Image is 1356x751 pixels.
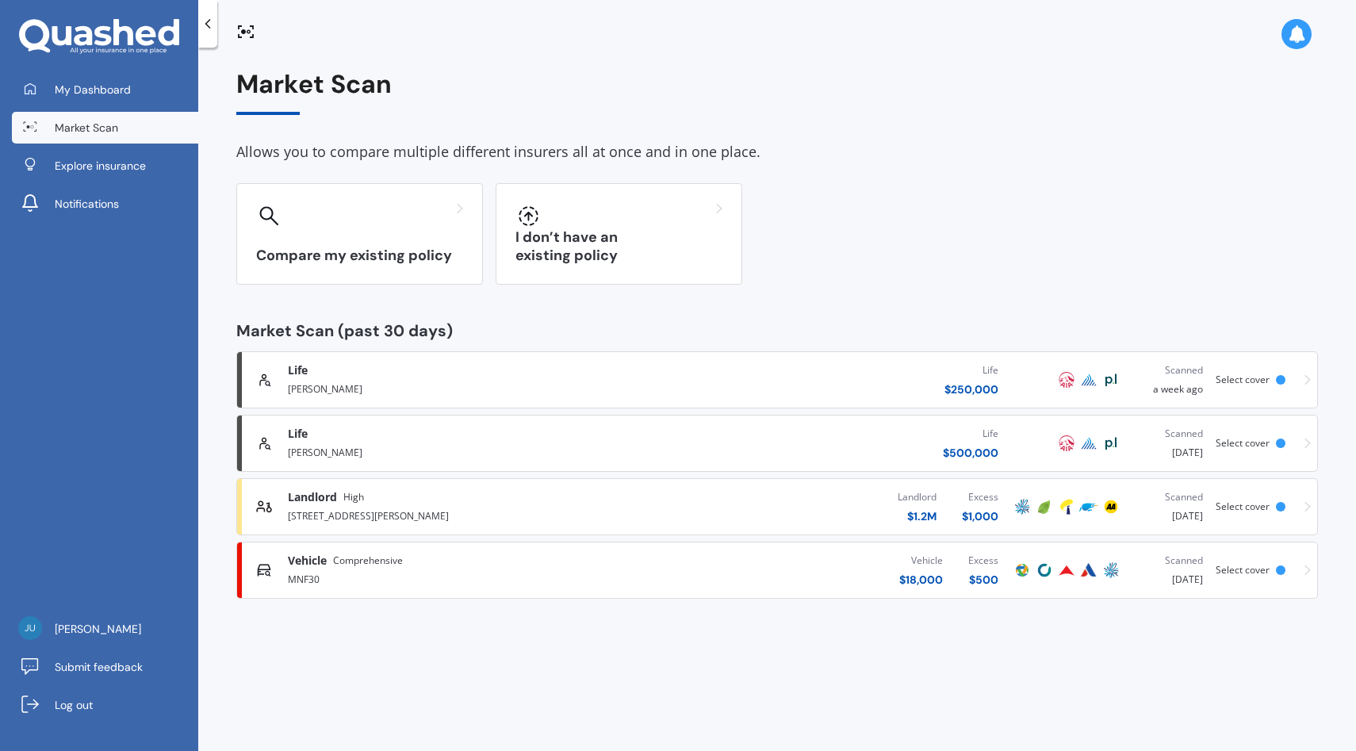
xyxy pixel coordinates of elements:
span: Select cover [1216,500,1270,513]
span: Market Scan [55,120,118,136]
a: Market Scan [12,112,198,144]
img: Initio [1035,497,1054,516]
span: Select cover [1216,373,1270,386]
img: b098fd21a97e2103b915261ee479d459 [18,616,42,640]
div: MNF30 [288,569,634,588]
a: Life[PERSON_NAME]Life$250,000AIAPinnacle LifePartners LifeScanneda week agoSelect cover [236,351,1318,408]
span: Select cover [1216,563,1270,577]
span: Life [288,362,308,378]
h3: I don’t have an existing policy [515,228,722,265]
span: Vehicle [288,553,327,569]
div: $ 500,000 [943,445,998,461]
div: $ 1,000 [962,508,998,524]
span: Comprehensive [333,553,403,569]
a: Log out [12,689,198,721]
div: Market Scan [236,70,1318,115]
img: AMP [1101,561,1120,580]
div: [DATE] [1135,553,1203,588]
img: Autosure [1079,561,1098,580]
a: Submit feedback [12,651,198,683]
img: Tower [1057,497,1076,516]
span: Life [288,426,308,442]
div: Scanned [1135,426,1203,442]
a: Life[PERSON_NAME]Life$500,000AIAPinnacle LifePartners LifeScanned[DATE]Select cover [236,415,1318,472]
span: Notifications [55,196,119,212]
div: Scanned [1135,489,1203,505]
img: Trade Me Insurance [1079,497,1098,516]
div: [PERSON_NAME] [288,378,634,397]
img: Protecta [1013,561,1032,580]
img: Provident [1057,561,1076,580]
span: My Dashboard [55,82,131,98]
div: $ 18,000 [899,572,943,588]
div: [STREET_ADDRESS][PERSON_NAME] [288,505,634,524]
div: a week ago [1135,362,1203,397]
div: $ 1.2M [898,508,937,524]
img: AIA [1057,370,1076,389]
img: AA [1101,497,1120,516]
div: Life [944,362,998,378]
div: [PERSON_NAME] [288,442,634,461]
div: Allows you to compare multiple different insurers all at once and in one place. [236,140,1318,164]
img: AIA [1057,434,1076,453]
div: [DATE] [1135,489,1203,524]
a: [PERSON_NAME] [12,613,198,645]
span: Select cover [1216,436,1270,450]
div: $ 250,000 [944,381,998,397]
a: My Dashboard [12,74,198,105]
img: landlord.470ea2398dcb263567d0.svg [256,499,272,515]
span: High [343,489,364,505]
div: $ 500 [968,572,998,588]
div: [DATE] [1135,426,1203,461]
span: Submit feedback [55,659,143,675]
a: Notifications [12,188,198,220]
div: Market Scan (past 30 days) [236,323,1318,339]
img: Pinnacle Life [1079,434,1098,453]
span: Log out [55,697,93,713]
h3: Compare my existing policy [256,247,463,265]
div: Scanned [1135,553,1203,569]
a: LandlordHigh[STREET_ADDRESS][PERSON_NAME]Landlord$1.2MExcess$1,000AMPInitioTowerTrade Me Insuranc... [236,478,1318,535]
img: Partners Life [1101,434,1120,453]
a: Explore insurance [12,150,198,182]
span: [PERSON_NAME] [55,621,141,637]
img: Cove [1035,561,1054,580]
img: Partners Life [1101,370,1120,389]
span: Landlord [288,489,337,505]
div: Scanned [1135,362,1203,378]
img: Pinnacle Life [1079,370,1098,389]
div: Excess [962,489,998,505]
div: Vehicle [899,553,943,569]
img: AMP [1013,497,1032,516]
div: Life [943,426,998,442]
div: Landlord [898,489,937,505]
div: Excess [968,553,998,569]
span: Explore insurance [55,158,146,174]
a: VehicleComprehensiveMNF30Vehicle$18,000Excess$500ProtectaCoveProvidentAutosureAMPScanned[DATE]Sel... [236,542,1318,599]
